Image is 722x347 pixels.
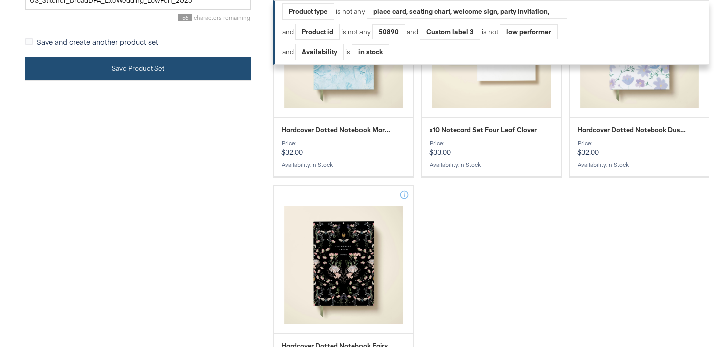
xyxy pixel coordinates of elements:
[373,24,405,39] div: 50890
[281,140,406,147] div: Price:
[367,4,567,19] div: place card, seating chart, welcome sign, party invitation, save the date, menu, table name, progr...
[577,161,701,168] div: Availability :
[344,47,352,57] div: is
[281,161,406,168] div: Availability :
[282,44,389,60] div: and
[283,4,334,19] div: Product type
[352,44,389,59] div: in stock
[480,27,500,37] div: is not
[340,27,372,37] div: is not any
[429,161,554,168] div: Availability :
[459,161,481,168] span: in stock
[296,44,343,60] div: Availability
[37,37,158,47] span: Save and create another product set
[282,24,405,40] div: and
[25,14,251,21] div: characters remaining
[577,140,701,157] p: $32.00
[429,140,554,147] div: Price:
[607,161,629,168] span: in stock
[429,140,554,157] p: $33.00
[178,14,192,21] span: 56
[420,24,480,40] div: Custom label 3
[25,57,251,80] button: Save Product Set
[311,161,333,168] span: in stock
[281,140,406,157] p: $32.00
[281,125,393,135] span: Hardcover Dotted Notebook Marble - Blue
[296,24,339,40] div: Product id
[334,7,367,16] div: is not any
[577,125,689,135] span: Hardcover Dotted Notebook Dusky Ramblers - Purple
[429,125,537,135] span: x10 Notecard Set Four Leaf Clover
[407,24,558,40] div: and
[500,24,557,39] div: low performer
[577,140,701,147] div: Price:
